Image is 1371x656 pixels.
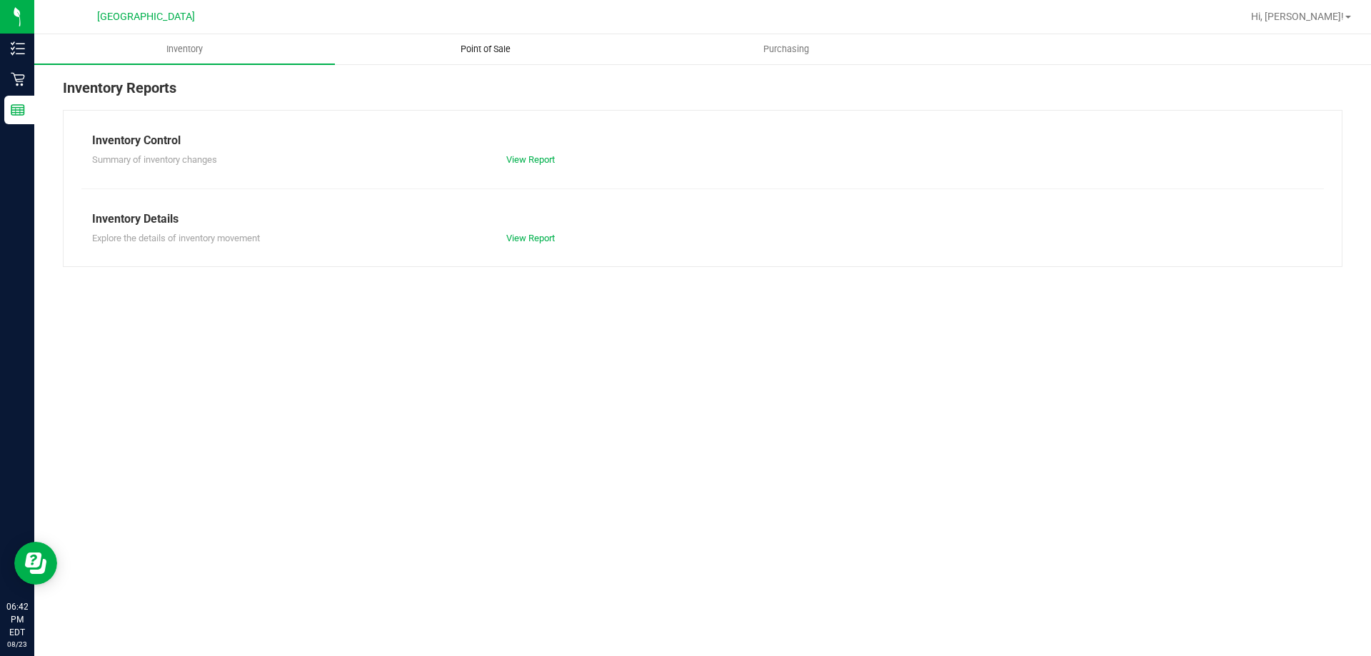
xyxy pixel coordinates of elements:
[11,72,25,86] inline-svg: Retail
[441,43,530,56] span: Point of Sale
[744,43,828,56] span: Purchasing
[11,41,25,56] inline-svg: Inventory
[92,154,217,165] span: Summary of inventory changes
[335,34,636,64] a: Point of Sale
[1251,11,1344,22] span: Hi, [PERSON_NAME]!
[147,43,222,56] span: Inventory
[6,600,28,639] p: 06:42 PM EDT
[506,233,555,243] a: View Report
[92,132,1313,149] div: Inventory Control
[97,11,195,23] span: [GEOGRAPHIC_DATA]
[6,639,28,650] p: 08/23
[63,77,1342,110] div: Inventory Reports
[11,103,25,117] inline-svg: Reports
[92,233,260,243] span: Explore the details of inventory movement
[92,211,1313,228] div: Inventory Details
[636,34,936,64] a: Purchasing
[14,542,57,585] iframe: Resource center
[34,34,335,64] a: Inventory
[506,154,555,165] a: View Report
